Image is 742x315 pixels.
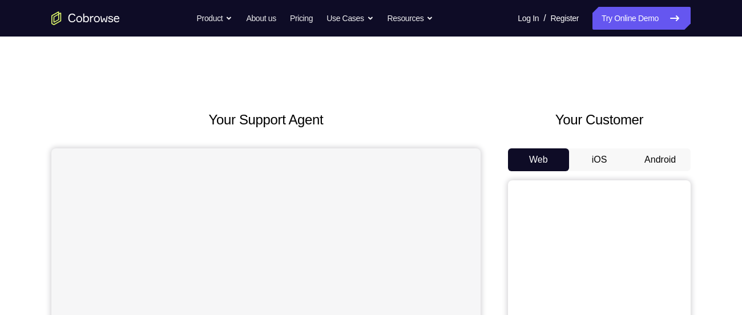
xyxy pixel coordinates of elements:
[326,7,373,30] button: Use Cases
[388,7,434,30] button: Resources
[51,110,481,130] h2: Your Support Agent
[246,7,276,30] a: About us
[551,7,579,30] a: Register
[197,7,233,30] button: Product
[290,7,313,30] a: Pricing
[543,11,546,25] span: /
[630,148,691,171] button: Android
[508,148,569,171] button: Web
[518,7,539,30] a: Log In
[508,110,691,130] h2: Your Customer
[51,11,120,25] a: Go to the home page
[569,148,630,171] button: iOS
[592,7,691,30] a: Try Online Demo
